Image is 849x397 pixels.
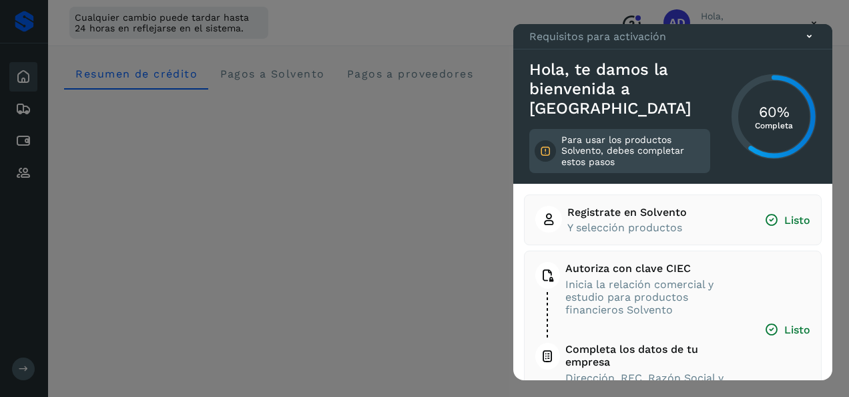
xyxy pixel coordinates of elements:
p: Para usar los productos Solvento, debes completar estos pasos [561,134,705,168]
span: Dirección, RFC, Razón Social y URL de tu empresa [565,372,739,397]
h3: 60% [755,103,793,120]
span: Completa los datos de tu empresa [565,343,739,368]
span: Listo [764,323,810,337]
p: Completa [755,121,793,130]
p: Requisitos para activación [529,30,666,43]
div: Requisitos para activación [513,24,832,49]
span: Listo [764,213,810,227]
span: Autoriza con clave CIEC [565,262,739,275]
span: Registrate en Solvento [567,206,687,219]
button: Autoriza con clave CIECInicia la relación comercial y estudio para productos financieros Solvento... [535,262,810,397]
button: Registrate en SolventoY selección productosListo [535,206,810,234]
span: Y selección productos [567,221,687,234]
span: Inicia la relación comercial y estudio para productos financieros Solvento [565,278,739,317]
h3: Hola, te damos la bienvenida a [GEOGRAPHIC_DATA] [529,60,710,118]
